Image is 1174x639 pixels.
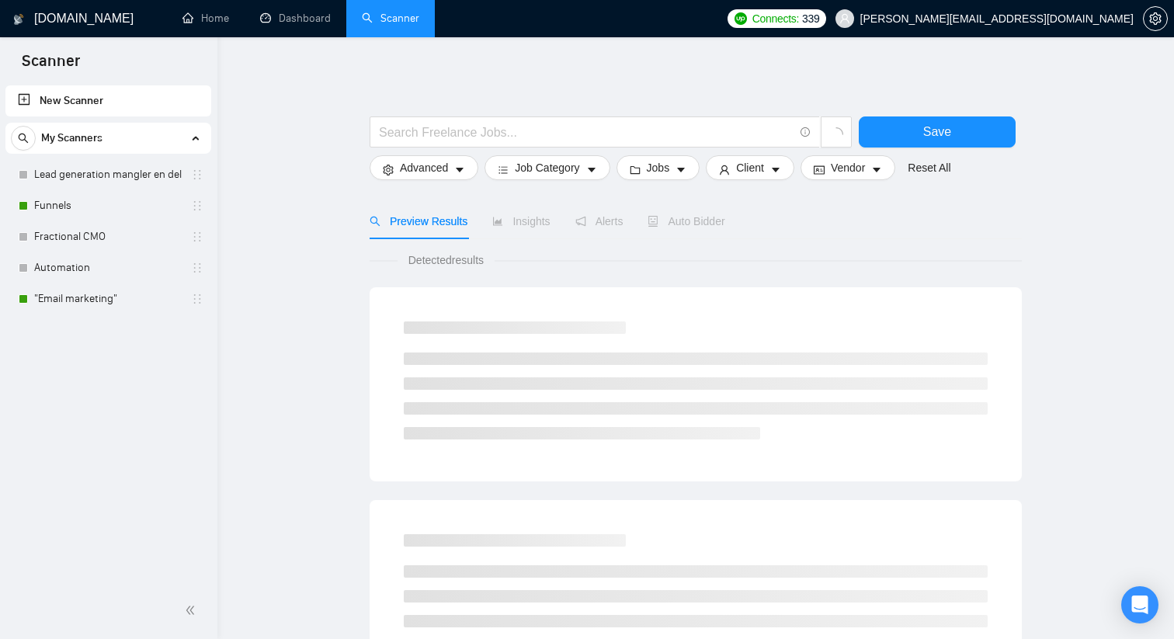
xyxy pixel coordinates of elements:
span: area-chart [492,216,503,227]
span: search [12,133,35,144]
span: double-left [185,603,200,618]
div: Open Intercom Messenger [1121,586,1158,623]
span: holder [191,231,203,243]
span: Scanner [9,50,92,82]
span: notification [575,216,586,227]
button: setting [1143,6,1168,31]
a: New Scanner [18,85,199,116]
a: "Email marketing" [34,283,182,314]
span: My Scanners [41,123,102,154]
span: caret-down [676,164,686,175]
span: setting [383,164,394,175]
button: barsJob Categorycaret-down [485,155,610,180]
span: holder [191,293,203,305]
span: Alerts [575,215,623,227]
span: holder [191,200,203,212]
span: caret-down [770,164,781,175]
span: user [719,164,730,175]
span: Advanced [400,159,448,176]
span: idcard [814,164,825,175]
a: searchScanner [362,12,419,25]
span: folder [630,164,641,175]
span: caret-down [871,164,882,175]
span: Vendor [831,159,865,176]
a: homeHome [182,12,229,25]
button: userClientcaret-down [706,155,794,180]
span: Client [736,159,764,176]
span: setting [1144,12,1167,25]
a: Lead generation mangler en del [34,159,182,190]
span: Connects: [752,10,799,27]
li: New Scanner [5,85,211,116]
span: holder [191,262,203,274]
span: loading [829,127,843,141]
a: Reset All [908,159,950,176]
a: Fractional CMO [34,221,182,252]
span: bars [498,164,509,175]
span: Detected results [398,252,495,269]
span: Job Category [515,159,579,176]
span: Save [923,122,951,141]
input: Search Freelance Jobs... [379,123,794,142]
span: Auto Bidder [648,215,724,227]
span: info-circle [801,127,811,137]
button: folderJobscaret-down [617,155,700,180]
a: dashboardDashboard [260,12,331,25]
li: My Scanners [5,123,211,314]
img: upwork-logo.png [735,12,747,25]
a: Automation [34,252,182,283]
span: holder [191,168,203,181]
button: Save [859,116,1016,148]
img: logo [13,7,24,32]
span: Insights [492,215,550,227]
span: Preview Results [370,215,467,227]
span: user [839,13,850,24]
button: idcardVendorcaret-down [801,155,895,180]
span: robot [648,216,658,227]
span: search [370,216,380,227]
button: search [11,126,36,151]
a: setting [1143,12,1168,25]
button: settingAdvancedcaret-down [370,155,478,180]
span: Jobs [647,159,670,176]
a: Funnels [34,190,182,221]
span: caret-down [586,164,597,175]
span: 339 [802,10,819,27]
span: caret-down [454,164,465,175]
